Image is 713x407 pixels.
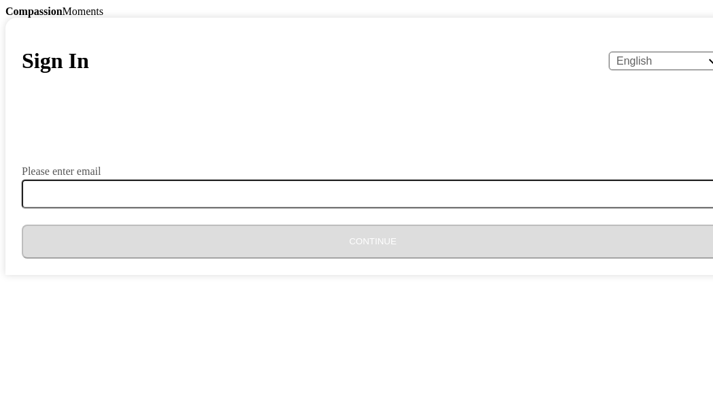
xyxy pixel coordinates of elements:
[5,5,63,17] b: Compassion
[22,166,101,177] label: Please enter email
[5,5,708,18] div: Moments
[22,48,89,74] h1: Sign In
